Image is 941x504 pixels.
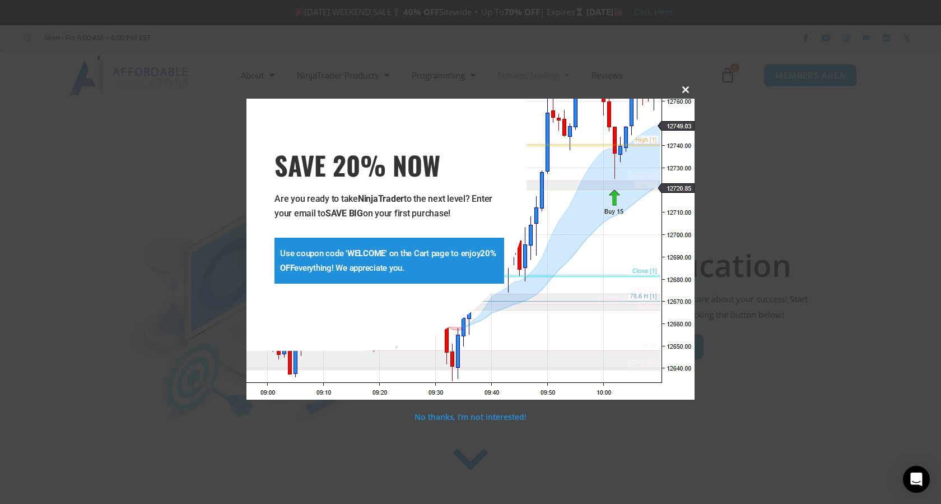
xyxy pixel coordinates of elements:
[347,248,385,258] strong: WELCOME
[280,248,496,273] strong: 20% OFF
[325,208,363,219] strong: SAVE BIG
[903,466,930,493] div: Open Intercom Messenger
[274,149,504,181] span: SAVE 20% NOW
[280,246,499,275] p: Use coupon code ' ' on the Cart page to enjoy everything! We appreciate you.
[274,192,504,221] p: Are you ready to take to the next level? Enter your email to on your first purchase!
[414,411,526,422] a: No thanks, I’m not interested!
[358,193,404,204] strong: NinjaTrader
